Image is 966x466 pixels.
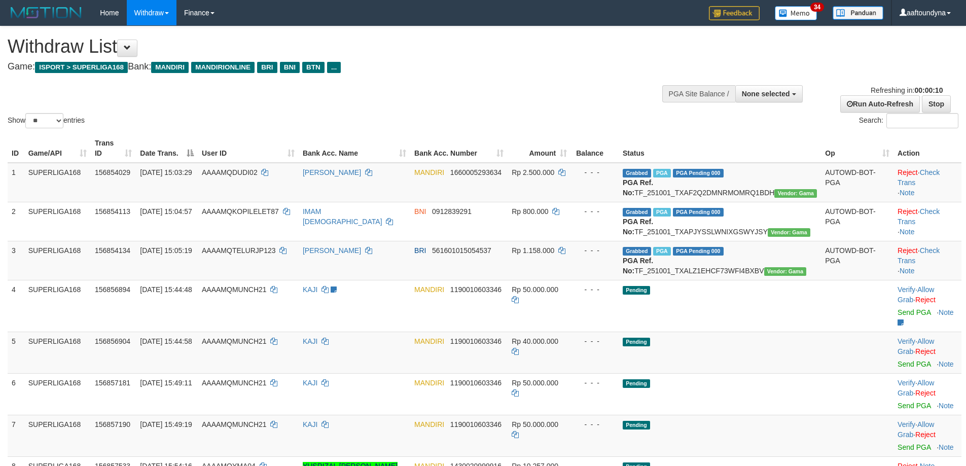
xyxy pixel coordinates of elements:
a: Note [939,308,954,316]
span: Marked by aafsengchandara [653,247,671,256]
td: SUPERLIGA168 [24,280,91,332]
h1: Withdraw List [8,37,634,57]
span: · [898,285,934,304]
a: Reject [898,246,918,255]
a: Reject [898,168,918,176]
a: Note [900,267,915,275]
span: AAAAMQMUNCH21 [202,337,267,345]
span: BRI [414,246,426,255]
span: [DATE] 15:04:57 [140,207,192,216]
span: AAAAMQKOPILELET87 [202,207,279,216]
a: KAJI [303,285,318,294]
th: Game/API: activate to sort column ascending [24,134,91,163]
div: PGA Site Balance / [662,85,735,102]
b: PGA Ref. No: [623,178,653,197]
a: Check Trans [898,168,940,187]
td: SUPERLIGA168 [24,373,91,415]
span: [DATE] 15:49:19 [140,420,192,428]
span: AAAAMQTELURJP123 [202,246,276,255]
div: - - - [575,419,615,429]
span: Copy 0912839291 to clipboard [432,207,472,216]
td: SUPERLIGA168 [24,332,91,373]
td: 6 [8,373,24,415]
span: Grabbed [623,247,651,256]
a: Verify [898,285,915,294]
span: Refreshing in: [871,86,943,94]
span: Pending [623,286,650,295]
a: Note [900,228,915,236]
td: TF_251001_TXAF2Q2DMNRMOMRQ1BDH [619,163,821,202]
span: 156854113 [95,207,130,216]
a: KAJI [303,420,318,428]
span: PGA Pending [673,208,724,217]
span: AAAAMQMUNCH21 [202,420,267,428]
span: Copy 1190010603346 to clipboard [450,337,502,345]
td: · · [893,163,961,202]
th: Amount: activate to sort column ascending [508,134,571,163]
span: Rp 50.000.000 [512,285,558,294]
a: Verify [898,379,915,387]
span: Pending [623,421,650,429]
span: MANDIRIONLINE [191,62,255,73]
a: [PERSON_NAME] [303,246,361,255]
th: Date Trans.: activate to sort column descending [136,134,198,163]
td: AUTOWD-BOT-PGA [821,202,893,241]
span: AAAAMQMUNCH21 [202,379,267,387]
span: Copy 1190010603346 to clipboard [450,420,502,428]
span: 156857181 [95,379,130,387]
span: 156854134 [95,246,130,255]
img: panduan.png [833,6,883,20]
button: None selected [735,85,803,102]
span: MANDIRI [414,420,444,428]
select: Showentries [25,113,63,128]
div: - - - [575,245,615,256]
a: Stop [922,95,951,113]
a: Check Trans [898,246,940,265]
div: - - - [575,206,615,217]
a: Verify [898,420,915,428]
a: Send PGA [898,443,931,451]
td: 4 [8,280,24,332]
span: BNI [280,62,300,73]
img: MOTION_logo.png [8,5,85,20]
span: AAAAMQMUNCH21 [202,285,267,294]
a: KAJI [303,337,318,345]
span: MANDIRI [414,285,444,294]
span: · [898,379,934,397]
span: AAAAMQDUDI02 [202,168,258,176]
td: 2 [8,202,24,241]
td: 1 [8,163,24,202]
span: Marked by aafsoycanthlai [653,169,671,177]
a: Check Trans [898,207,940,226]
th: Bank Acc. Name: activate to sort column ascending [299,134,410,163]
span: Rp 50.000.000 [512,420,558,428]
span: [DATE] 15:44:48 [140,285,192,294]
label: Show entries [8,113,85,128]
th: Balance [571,134,619,163]
td: SUPERLIGA168 [24,241,91,280]
span: Vendor URL: https://trx31.1velocity.biz [768,228,810,237]
th: Action [893,134,961,163]
a: [PERSON_NAME] [303,168,361,176]
a: Verify [898,337,915,345]
b: PGA Ref. No: [623,218,653,236]
span: MANDIRI [414,379,444,387]
span: Vendor URL: https://trx31.1velocity.biz [774,189,817,198]
span: · [898,420,934,439]
b: PGA Ref. No: [623,257,653,275]
span: 156856894 [95,285,130,294]
span: 156856904 [95,337,130,345]
span: [DATE] 15:03:29 [140,168,192,176]
a: Reject [898,207,918,216]
span: Rp 800.000 [512,207,548,216]
div: - - - [575,284,615,295]
span: [DATE] 15:05:19 [140,246,192,255]
span: Copy 1190010603346 to clipboard [450,379,502,387]
span: · [898,337,934,355]
a: Allow Grab [898,420,934,439]
td: · · [893,373,961,415]
div: - - - [575,378,615,388]
span: PGA Pending [673,169,724,177]
a: Allow Grab [898,285,934,304]
span: Pending [623,338,650,346]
